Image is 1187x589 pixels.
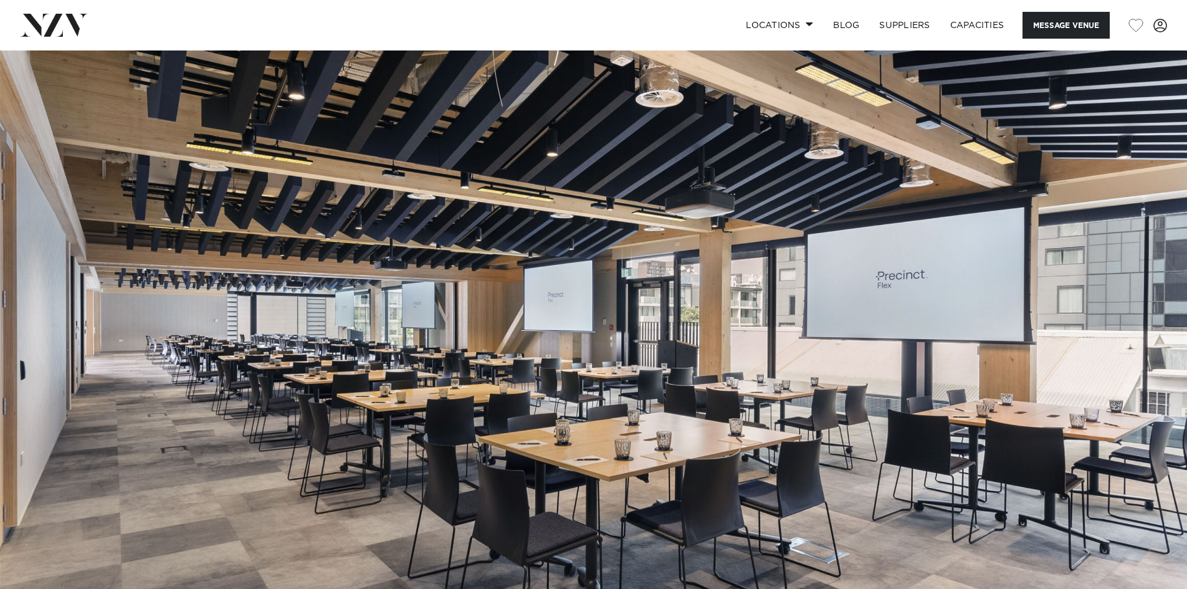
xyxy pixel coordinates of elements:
[940,12,1014,39] a: Capacities
[823,12,869,39] a: BLOG
[1023,12,1110,39] button: Message Venue
[20,14,88,36] img: nzv-logo.png
[869,12,940,39] a: SUPPLIERS
[736,12,823,39] a: Locations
